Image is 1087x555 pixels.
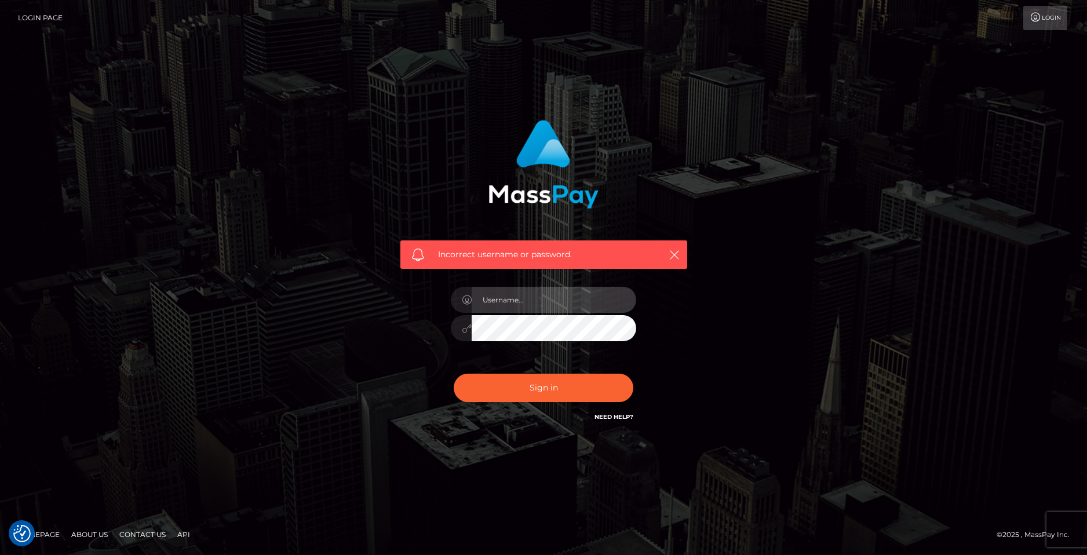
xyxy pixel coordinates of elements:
a: Homepage [13,525,64,543]
a: About Us [67,525,112,543]
input: Username... [472,287,636,313]
img: MassPay Login [488,120,599,209]
a: Need Help? [594,413,633,421]
span: Incorrect username or password. [438,249,650,261]
button: Consent Preferences [13,525,31,542]
div: © 2025 , MassPay Inc. [997,528,1078,541]
img: Revisit consent button [13,525,31,542]
a: API [173,525,195,543]
a: Login Page [18,6,63,30]
button: Sign in [454,374,633,402]
a: Login [1023,6,1067,30]
a: Contact Us [115,525,170,543]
